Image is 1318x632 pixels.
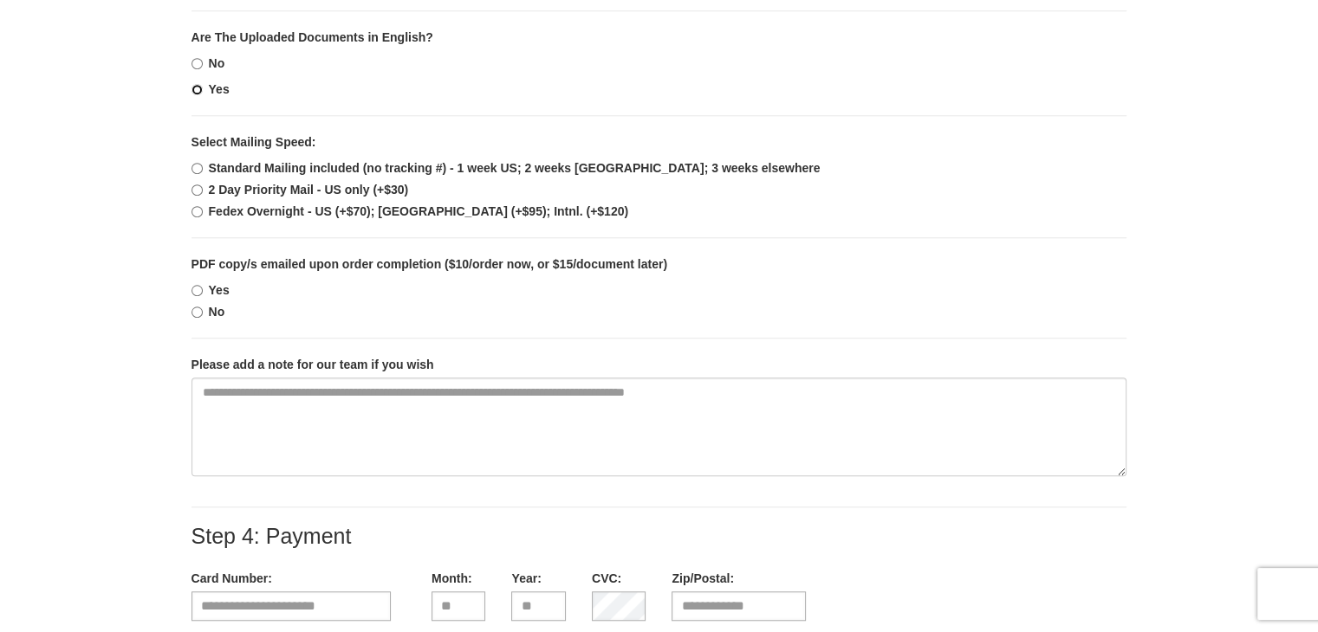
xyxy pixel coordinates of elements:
[192,570,272,587] label: Card Number:
[192,306,203,318] input: No
[209,56,225,70] b: No
[192,84,203,95] input: Yes
[192,184,203,196] input: 2 Day Priority Mail - US only (+$30)
[192,257,667,271] b: PDF copy/s emailed upon order completion ($10/order now, or $15/document later)
[192,58,203,69] input: No
[209,82,230,96] b: Yes
[209,305,225,319] b: No
[192,163,203,174] input: Standard Mailing included (no tracking #) - 1 week US; 2 weeks [GEOGRAPHIC_DATA]; 3 weeks elsewhere
[511,570,541,587] label: Year:
[192,356,434,373] label: Please add a note for our team if you wish
[672,570,734,587] label: Zip/Postal:
[978,14,1318,632] iframe: LiveChat chat widget
[209,204,629,218] b: Fedex Overnight - US (+$70); [GEOGRAPHIC_DATA] (+$95); Intnl. (+$120)
[432,570,472,587] label: Month:
[592,570,621,587] label: CVC:
[192,135,316,149] b: Select Mailing Speed:
[192,525,352,549] label: Step 4: Payment
[209,283,230,297] b: Yes
[192,206,203,217] input: Fedex Overnight - US (+$70); [GEOGRAPHIC_DATA] (+$95); Intnl. (+$120)
[192,285,203,296] input: Yes
[192,30,433,44] b: Are The Uploaded Documents in English?
[209,161,821,175] b: Standard Mailing included (no tracking #) - 1 week US; 2 weeks [GEOGRAPHIC_DATA]; 3 weeks elsewhere
[209,183,409,197] b: 2 Day Priority Mail - US only (+$30)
